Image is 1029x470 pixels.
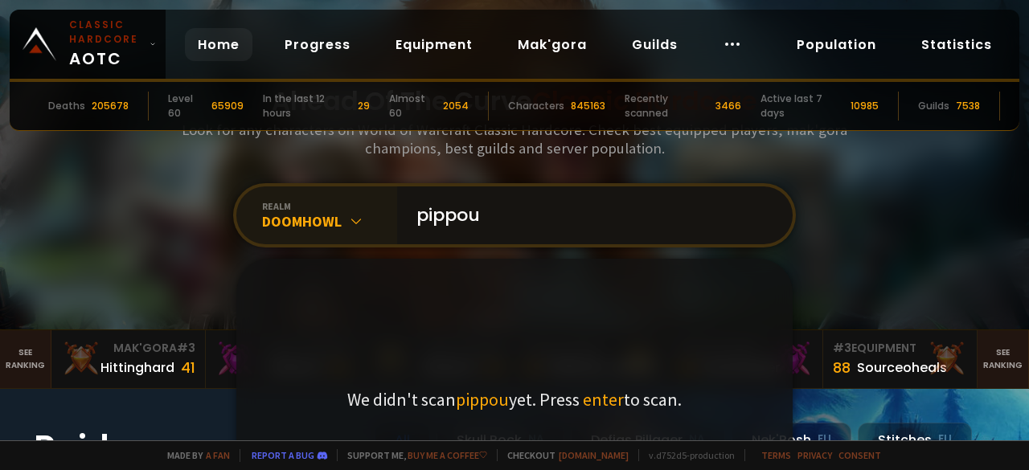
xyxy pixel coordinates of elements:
[760,92,844,121] div: Active last 7 days
[158,449,230,461] span: Made by
[797,449,832,461] a: Privacy
[92,99,129,113] div: 205678
[168,92,205,121] div: Level 60
[761,449,791,461] a: Terms
[51,330,206,388] a: Mak'Gora#3Hittinghard41
[10,10,166,79] a: Classic HardcoreAOTC
[407,186,773,244] input: Search a character...
[818,431,831,448] small: EU
[857,358,947,378] div: Sourceoheals
[69,18,143,47] small: Classic Hardcore
[918,99,949,113] div: Guilds
[206,449,230,461] a: a fan
[851,99,879,113] div: 10985
[784,28,889,61] a: Population
[408,449,487,461] a: Buy me a coffee
[833,357,851,378] div: 88
[497,449,629,461] span: Checkout
[619,28,691,61] a: Guilds
[263,92,351,121] div: In the last 12 hours
[206,330,360,388] a: Mak'Gora#2Rivench100
[583,388,624,411] span: enter
[252,449,314,461] a: Report a bug
[456,388,509,411] span: pippou
[571,99,605,113] div: 845163
[48,99,85,113] div: Deaths
[383,28,486,61] a: Equipment
[100,358,174,378] div: Hittinghard
[938,431,952,448] small: EU
[262,212,397,231] div: Doomhowl
[181,357,195,378] div: 41
[215,340,350,357] div: Mak'Gora
[823,330,978,388] a: #3Equipment88Sourceoheals
[625,92,709,121] div: Recently scanned
[833,340,851,356] span: # 3
[638,449,735,461] span: v. d752d5 - production
[715,99,741,113] div: 3466
[956,99,980,113] div: 7538
[61,340,195,357] div: Mak'Gora
[858,423,972,457] div: Stitches
[272,28,363,61] a: Progress
[69,18,143,71] span: AOTC
[177,340,195,356] span: # 3
[358,99,370,113] div: 29
[262,200,397,212] div: realm
[347,388,682,411] p: We didn't scan yet. Press to scan.
[337,449,487,461] span: Support me,
[978,330,1029,388] a: Seeranking
[505,28,600,61] a: Mak'gora
[185,28,252,61] a: Home
[389,92,437,121] div: Almost 60
[833,340,967,357] div: Equipment
[175,121,854,157] h3: Look for any characters on World of Warcraft Classic Hardcore. Check best equipped players, mak'g...
[211,99,244,113] div: 65909
[443,99,469,113] div: 2054
[838,449,881,461] a: Consent
[908,28,1005,61] a: Statistics
[559,449,629,461] a: [DOMAIN_NAME]
[508,99,564,113] div: Characters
